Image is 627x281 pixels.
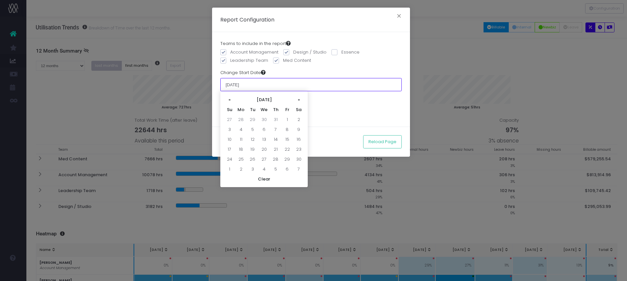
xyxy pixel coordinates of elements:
[281,104,293,114] th: Fr
[220,57,268,64] label: Leadership Team
[258,164,270,174] td: 4
[273,57,311,64] label: Med Content
[235,164,247,174] td: 2
[247,164,258,174] td: 3
[270,104,281,114] th: Th
[235,154,247,164] td: 25
[270,154,281,164] td: 28
[258,144,270,154] td: 20
[247,114,258,124] td: 29
[224,134,235,144] td: 10
[235,134,247,144] td: 11
[258,134,270,144] td: 13
[224,174,304,184] th: Clear
[235,124,247,134] td: 4
[293,114,304,124] td: 2
[224,124,235,134] td: 3
[258,154,270,164] td: 27
[363,135,402,148] button: Reload Page
[293,154,304,164] td: 30
[224,144,235,154] td: 17
[281,164,293,174] td: 6
[247,104,258,114] th: Tu
[224,95,235,104] th: «
[235,114,247,124] td: 28
[258,124,270,134] td: 6
[293,124,304,134] td: 9
[247,124,258,134] td: 5
[293,144,304,154] td: 23
[293,134,304,144] td: 16
[220,78,402,91] input: Choose a start date
[258,114,270,124] td: 30
[281,124,293,134] td: 8
[235,144,247,154] td: 18
[293,164,304,174] td: 7
[270,164,281,174] td: 5
[247,144,258,154] td: 19
[235,104,247,114] th: Mo
[220,16,274,23] h5: Report Configuration
[247,134,258,144] td: 12
[220,69,266,76] label: Change Start Date
[220,49,278,56] label: Account Management
[247,154,258,164] td: 26
[270,124,281,134] td: 7
[270,144,281,154] td: 21
[293,104,304,114] th: Sa
[224,104,235,114] th: Su
[270,114,281,124] td: 31
[235,95,293,104] th: [DATE]
[220,40,291,47] label: Teams to include in the report
[281,134,293,144] td: 15
[281,114,293,124] td: 1
[331,49,360,56] label: Essence
[283,49,327,56] label: Design / Studio
[392,12,406,22] button: Close
[270,134,281,144] td: 14
[258,104,270,114] th: We
[281,154,293,164] td: 29
[224,114,235,124] td: 27
[281,144,293,154] td: 22
[224,164,235,174] td: 1
[224,154,235,164] td: 24
[293,95,304,104] th: »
